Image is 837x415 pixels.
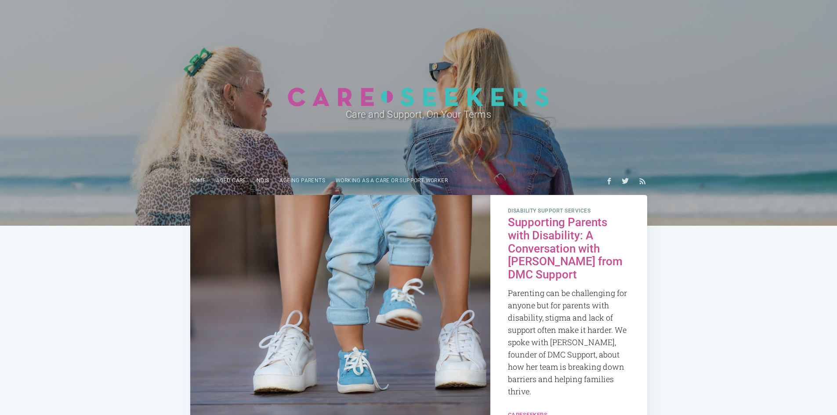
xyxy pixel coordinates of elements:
[211,172,251,189] a: Aged Care
[508,216,630,281] h2: Supporting Parents with Disability: A Conversation with [PERSON_NAME] from DMC Support
[490,195,647,409] a: disability support services Supporting Parents with Disability: A Conversation with [PERSON_NAME]...
[251,172,275,189] a: NDIS
[224,107,614,122] h2: Care and Support, On Your Terms
[274,172,330,189] a: Ageing parents
[508,208,630,214] span: disability support services
[287,87,550,107] img: Careseekers
[508,287,630,397] p: Parenting can be challenging for anyone but for parents with disability, stigma and lack of suppo...
[185,172,211,189] a: Home
[330,172,453,189] a: Working as a care or support worker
